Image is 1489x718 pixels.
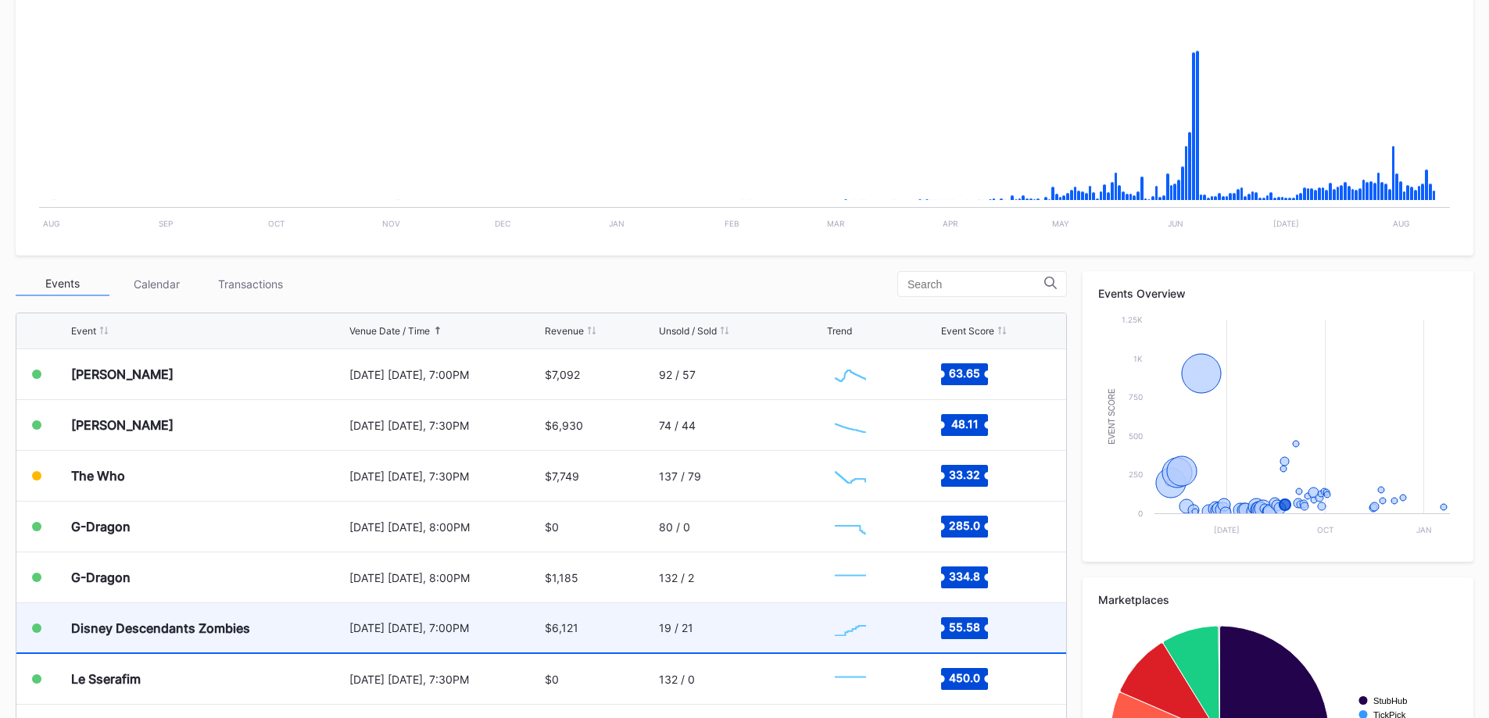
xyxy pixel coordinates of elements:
div: Trend [827,325,852,337]
svg: Chart title [827,456,874,495]
div: 74 / 44 [659,419,696,432]
div: 19 / 21 [659,621,693,634]
text: Jan [609,219,625,228]
text: 1k [1133,354,1143,363]
div: [DATE] [DATE], 7:00PM [349,621,542,634]
div: 137 / 79 [659,470,701,483]
div: Unsold / Sold [659,325,717,337]
text: 1.25k [1122,315,1143,324]
div: 80 / 0 [659,520,690,534]
svg: Chart title [31,5,1458,240]
text: Jun [1168,219,1183,228]
text: 334.8 [949,570,980,583]
div: $6,121 [545,621,578,634]
div: $0 [545,673,559,686]
svg: Chart title [827,659,874,698]
text: Aug [1393,219,1409,228]
text: Feb [725,219,739,228]
svg: Chart title [827,405,874,445]
text: 285.0 [949,519,980,532]
div: $7,092 [545,368,580,381]
svg: Chart title [827,507,874,546]
text: 750 [1129,392,1143,402]
div: $7,749 [545,470,579,483]
div: Event Score [941,325,994,337]
text: Oct [268,219,285,228]
text: [DATE] [1273,219,1299,228]
div: Revenue [545,325,584,337]
div: [PERSON_NAME] [71,417,174,433]
div: $1,185 [545,571,578,584]
div: [DATE] [DATE], 7:30PM [349,470,542,483]
text: May [1052,219,1069,228]
svg: Chart title [1098,312,1458,546]
div: Transactions [203,272,297,296]
div: Marketplaces [1098,593,1458,606]
text: Oct [1317,525,1333,534]
div: 92 / 57 [659,368,696,381]
div: Event [71,325,96,337]
div: [DATE] [DATE], 7:30PM [349,419,542,432]
text: 55.58 [949,620,980,633]
div: [DATE] [DATE], 7:30PM [349,673,542,686]
text: Sep [159,219,173,228]
div: [DATE] [DATE], 8:00PM [349,571,542,584]
text: 48.11 [950,417,978,430]
text: StubHub [1373,696,1408,705]
div: Le Sserafim [71,671,141,687]
div: $0 [545,520,559,534]
div: 132 / 2 [659,571,694,584]
div: $6,930 [545,419,583,432]
text: Aug [43,219,59,228]
text: Event Score [1108,388,1116,445]
text: 500 [1129,431,1143,441]
text: Jan [1416,525,1432,534]
text: 0 [1138,509,1143,518]
div: G-Dragon [71,570,131,585]
div: 132 / 0 [659,673,695,686]
text: 250 [1129,470,1143,479]
div: Events Overview [1098,287,1458,300]
div: [PERSON_NAME] [71,366,174,382]
div: [DATE] [DATE], 8:00PM [349,520,542,534]
text: Dec [495,219,510,228]
svg: Chart title [827,609,874,648]
text: [DATE] [1214,525,1240,534]
text: Apr [943,219,958,228]
svg: Chart title [827,558,874,597]
div: Events [16,272,109,296]
text: 450.0 [949,671,980,684]
div: Disney Descendants Zombies [71,620,250,636]
div: Venue Date / Time [349,325,430,337]
text: Nov [382,219,400,228]
div: The Who [71,468,125,484]
div: [DATE] [DATE], 7:00PM [349,368,542,381]
text: 33.32 [949,468,980,481]
text: Mar [827,219,845,228]
input: Search [907,278,1044,291]
svg: Chart title [827,355,874,394]
div: G-Dragon [71,519,131,534]
text: 63.65 [949,366,980,380]
div: Calendar [109,272,203,296]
